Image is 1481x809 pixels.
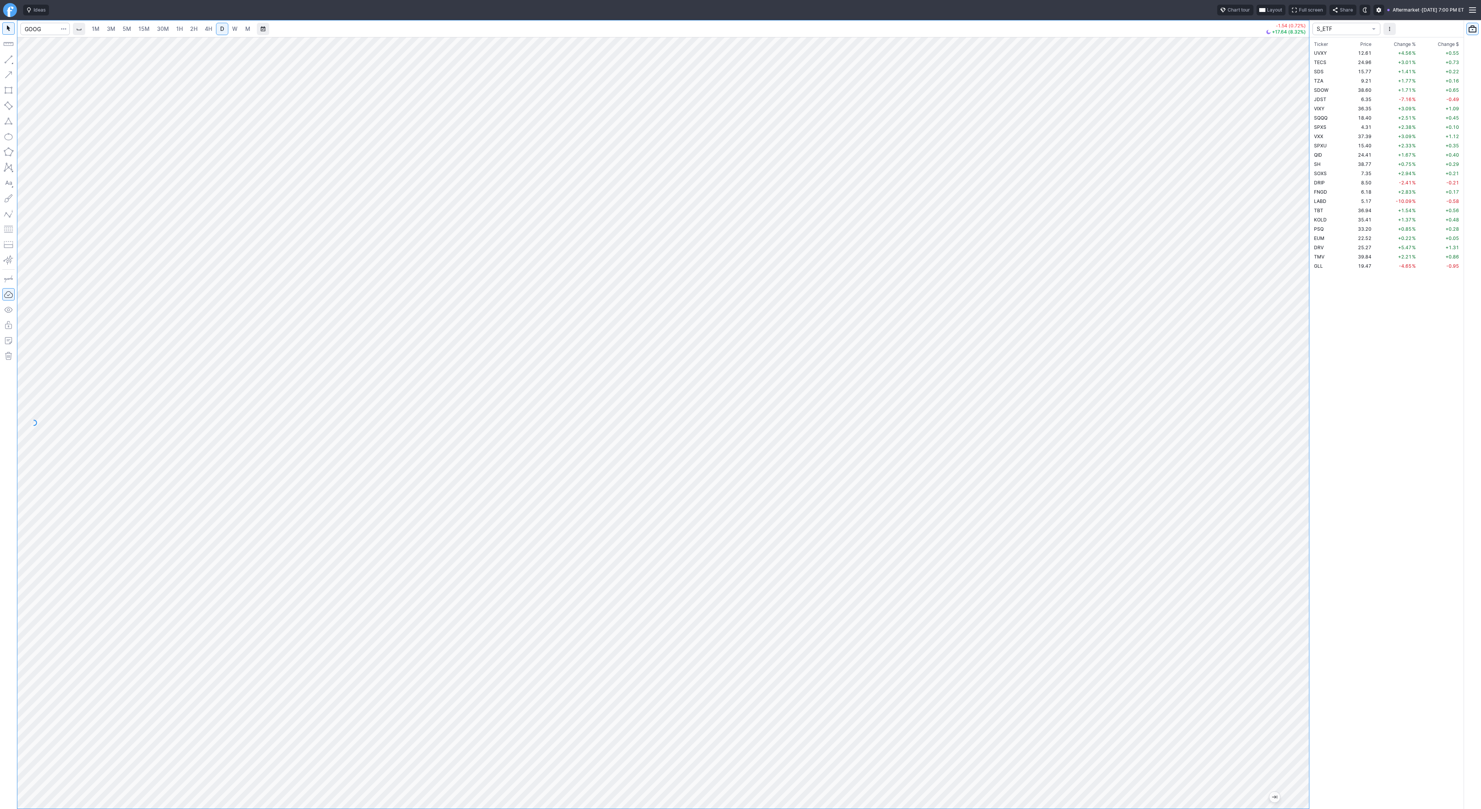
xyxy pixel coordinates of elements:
span: % [1412,189,1416,195]
span: FNGD [1314,189,1327,195]
span: 1M [92,25,100,32]
span: +0.86 [1446,254,1459,260]
span: -0.95 [1446,263,1459,269]
td: 9.21 [1345,76,1373,85]
span: 1H [176,25,183,32]
span: 15M [138,25,150,32]
td: 6.35 [1345,95,1373,104]
span: VIXY [1314,106,1324,111]
button: Arrow [2,69,15,81]
span: +0.56 [1446,208,1459,213]
span: % [1412,106,1416,111]
span: % [1412,180,1416,186]
span: SH [1314,161,1321,167]
a: 1H [173,23,186,35]
span: % [1412,208,1416,213]
span: +17.64 (8.32%) [1272,30,1306,34]
span: +0.17 [1446,189,1459,195]
button: Settings [1373,5,1384,15]
span: TZA [1314,78,1323,84]
button: Chart tour [1217,5,1253,15]
span: SDS [1314,69,1324,74]
a: 15M [135,23,153,35]
td: 25.27 [1345,243,1373,252]
td: 6.18 [1345,187,1373,196]
span: PSQ [1314,226,1324,232]
td: 4.31 [1345,122,1373,132]
span: +0.73 [1446,59,1459,65]
span: % [1412,254,1416,260]
span: +0.22 [1446,69,1459,74]
span: TECS [1314,59,1326,65]
span: VXX [1314,133,1323,139]
button: Line [2,53,15,66]
span: UVXY [1314,50,1327,56]
span: M [245,25,250,32]
span: % [1412,50,1416,56]
button: Polygon [2,146,15,158]
span: +0.21 [1446,171,1459,176]
span: Change $ [1438,41,1459,48]
span: QID [1314,152,1322,158]
span: +2.94 [1398,171,1412,176]
span: DRIP [1314,180,1325,186]
a: D [216,23,228,35]
a: 2H [187,23,201,35]
span: +1.67 [1398,152,1412,158]
span: Layout [1267,6,1282,14]
button: Triangle [2,115,15,127]
span: +1.37 [1398,217,1412,223]
span: +2.38 [1398,124,1412,130]
span: Aftermarket · [1393,6,1422,14]
span: Share [1340,6,1353,14]
button: Hide drawings [2,304,15,316]
button: Interval [73,23,85,35]
td: 15.77 [1345,67,1373,76]
a: 30M [153,23,172,35]
td: 38.77 [1345,159,1373,169]
button: Anchored VWAP [2,254,15,266]
span: SPXU [1314,143,1327,149]
td: 35.41 [1345,215,1373,224]
button: Fibonacci retracements [2,223,15,235]
span: % [1412,124,1416,130]
button: More [1383,23,1396,35]
span: % [1412,217,1416,223]
button: Add note [2,334,15,347]
span: +1.12 [1446,133,1459,139]
span: SDOW [1314,87,1329,93]
span: +0.22 [1398,235,1412,241]
td: 38.60 [1345,85,1373,95]
td: 5.17 [1345,196,1373,206]
span: -2.41 [1399,180,1412,186]
p: -1.54 (0.72%) [1266,24,1306,28]
span: 2H [190,25,197,32]
a: 1M [88,23,103,35]
button: Search [58,23,69,35]
span: EUM [1314,235,1324,241]
button: Remove all autosaved drawings [2,350,15,362]
button: Mouse [2,22,15,35]
span: 3M [107,25,115,32]
span: +0.40 [1446,152,1459,158]
span: 5M [123,25,131,32]
span: +3.01 [1398,59,1412,65]
button: Portfolio watchlist [1466,23,1479,35]
span: +4.56 [1398,50,1412,56]
span: % [1412,226,1416,232]
span: +2.83 [1398,189,1412,195]
span: +1.31 [1446,245,1459,250]
span: 30M [157,25,169,32]
span: -10.09 [1396,198,1412,204]
span: D [220,25,224,32]
button: Text [2,177,15,189]
span: % [1412,96,1416,102]
span: % [1412,235,1416,241]
button: XABCD [2,161,15,174]
span: Chart tour [1228,6,1250,14]
button: portfolio-watchlist-select [1312,23,1380,35]
span: -4.65 [1399,263,1412,269]
span: +0.75 [1398,161,1412,167]
span: GLL [1314,263,1323,269]
button: Rotated rectangle [2,100,15,112]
